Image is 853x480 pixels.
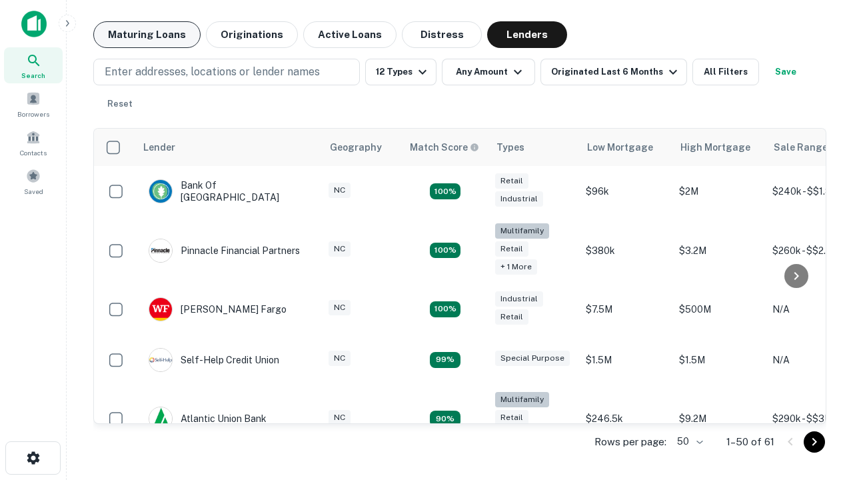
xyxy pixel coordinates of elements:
[495,223,549,239] div: Multifamily
[149,298,172,321] img: picture
[149,349,172,371] img: picture
[488,129,579,166] th: Types
[774,139,828,155] div: Sale Range
[430,243,460,259] div: Matching Properties: 20, hasApolloMatch: undefined
[149,179,309,203] div: Bank Of [GEOGRAPHIC_DATA]
[551,64,681,80] div: Originated Last 6 Months
[430,411,460,427] div: Matching Properties: 10, hasApolloMatch: undefined
[430,183,460,199] div: Matching Properties: 15, hasApolloMatch: undefined
[579,129,672,166] th: Low Mortgage
[672,217,766,284] td: $3.2M
[672,335,766,385] td: $1.5M
[402,129,488,166] th: Capitalize uses an advanced AI algorithm to match your search with the best lender. The match sco...
[105,64,320,80] p: Enter addresses, locations or lender names
[329,351,351,366] div: NC
[587,139,653,155] div: Low Mortgage
[495,392,549,407] div: Multifamily
[579,217,672,284] td: $380k
[24,186,43,197] span: Saved
[4,163,63,199] a: Saved
[329,410,351,425] div: NC
[149,239,172,262] img: picture
[410,140,476,155] h6: Match Score
[495,241,528,257] div: Retail
[21,70,45,81] span: Search
[329,241,351,257] div: NC
[495,191,543,207] div: Industrial
[672,284,766,335] td: $500M
[93,21,201,48] button: Maturing Loans
[149,348,279,372] div: Self-help Credit Union
[672,385,766,453] td: $9.2M
[329,300,351,315] div: NC
[4,47,63,83] a: Search
[322,129,402,166] th: Geography
[21,11,47,37] img: capitalize-icon.png
[672,432,705,451] div: 50
[149,407,267,431] div: Atlantic Union Bank
[672,129,766,166] th: High Mortgage
[496,139,524,155] div: Types
[402,21,482,48] button: Distress
[442,59,535,85] button: Any Amount
[692,59,759,85] button: All Filters
[487,21,567,48] button: Lenders
[330,139,382,155] div: Geography
[540,59,687,85] button: Originated Last 6 Months
[17,109,49,119] span: Borrowers
[495,173,528,189] div: Retail
[143,139,175,155] div: Lender
[206,21,298,48] button: Originations
[672,166,766,217] td: $2M
[20,147,47,158] span: Contacts
[329,183,351,198] div: NC
[410,140,479,155] div: Capitalize uses an advanced AI algorithm to match your search with the best lender. The match sco...
[149,180,172,203] img: picture
[764,59,807,85] button: Save your search to get updates of matches that match your search criteria.
[680,139,750,155] div: High Mortgage
[149,239,300,263] div: Pinnacle Financial Partners
[579,335,672,385] td: $1.5M
[594,434,666,450] p: Rows per page:
[726,434,774,450] p: 1–50 of 61
[149,407,172,430] img: picture
[579,385,672,453] td: $246.5k
[430,352,460,368] div: Matching Properties: 11, hasApolloMatch: undefined
[495,410,528,425] div: Retail
[495,309,528,325] div: Retail
[4,125,63,161] a: Contacts
[579,284,672,335] td: $7.5M
[4,86,63,122] a: Borrowers
[365,59,436,85] button: 12 Types
[804,431,825,453] button: Go to next page
[303,21,397,48] button: Active Loans
[93,59,360,85] button: Enter addresses, locations or lender names
[430,301,460,317] div: Matching Properties: 14, hasApolloMatch: undefined
[579,166,672,217] td: $96k
[495,291,543,307] div: Industrial
[99,91,141,117] button: Reset
[135,129,322,166] th: Lender
[495,259,537,275] div: + 1 more
[786,373,853,437] iframe: Chat Widget
[495,351,570,366] div: Special Purpose
[149,297,287,321] div: [PERSON_NAME] Fargo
